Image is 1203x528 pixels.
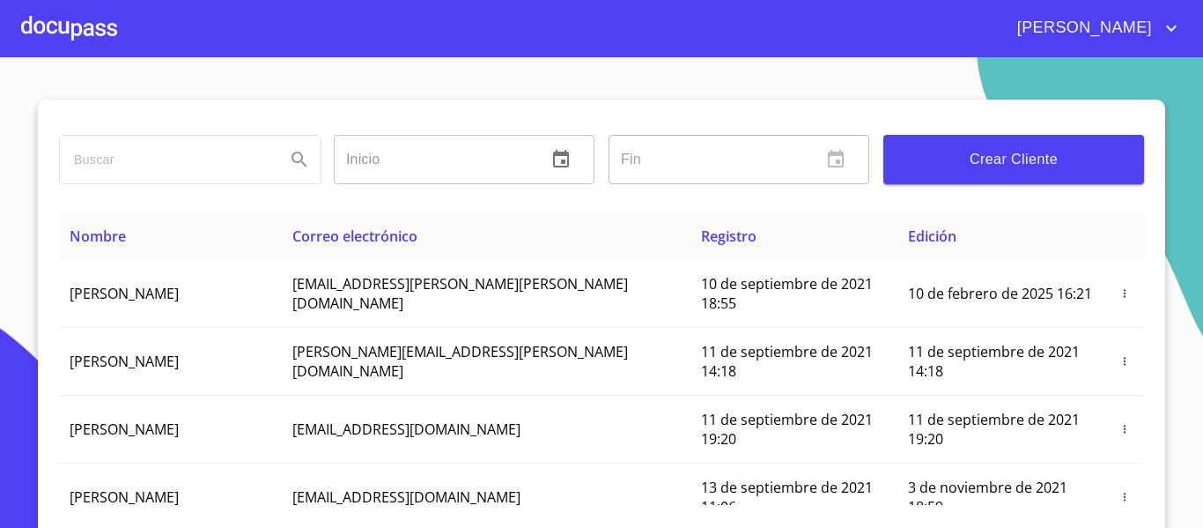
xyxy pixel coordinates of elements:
[701,274,873,313] span: 10 de septiembre de 2021 18:55
[908,227,956,246] span: Edición
[701,478,873,517] span: 13 de septiembre de 2021 11:06
[1004,14,1182,42] button: account of current user
[1004,14,1161,42] span: [PERSON_NAME]
[701,342,873,381] span: 11 de septiembre de 2021 14:18
[70,487,179,507] span: [PERSON_NAME]
[70,352,179,371] span: [PERSON_NAME]
[292,342,628,381] span: [PERSON_NAME][EMAIL_ADDRESS][PERSON_NAME][DOMAIN_NAME]
[292,487,520,507] span: [EMAIL_ADDRESS][DOMAIN_NAME]
[292,274,628,313] span: [EMAIL_ADDRESS][PERSON_NAME][PERSON_NAME][DOMAIN_NAME]
[70,420,179,439] span: [PERSON_NAME]
[701,227,756,246] span: Registro
[70,227,126,246] span: Nombre
[70,284,179,303] span: [PERSON_NAME]
[60,136,271,183] input: search
[908,478,1067,517] span: 3 de noviembre de 2021 18:59
[897,147,1130,172] span: Crear Cliente
[701,410,873,449] span: 11 de septiembre de 2021 19:20
[292,227,417,246] span: Correo electrónico
[908,284,1092,303] span: 10 de febrero de 2025 16:21
[908,410,1080,449] span: 11 de septiembre de 2021 19:20
[883,135,1144,184] button: Crear Cliente
[908,342,1080,381] span: 11 de septiembre de 2021 14:18
[292,420,520,439] span: [EMAIL_ADDRESS][DOMAIN_NAME]
[278,138,321,181] button: Search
